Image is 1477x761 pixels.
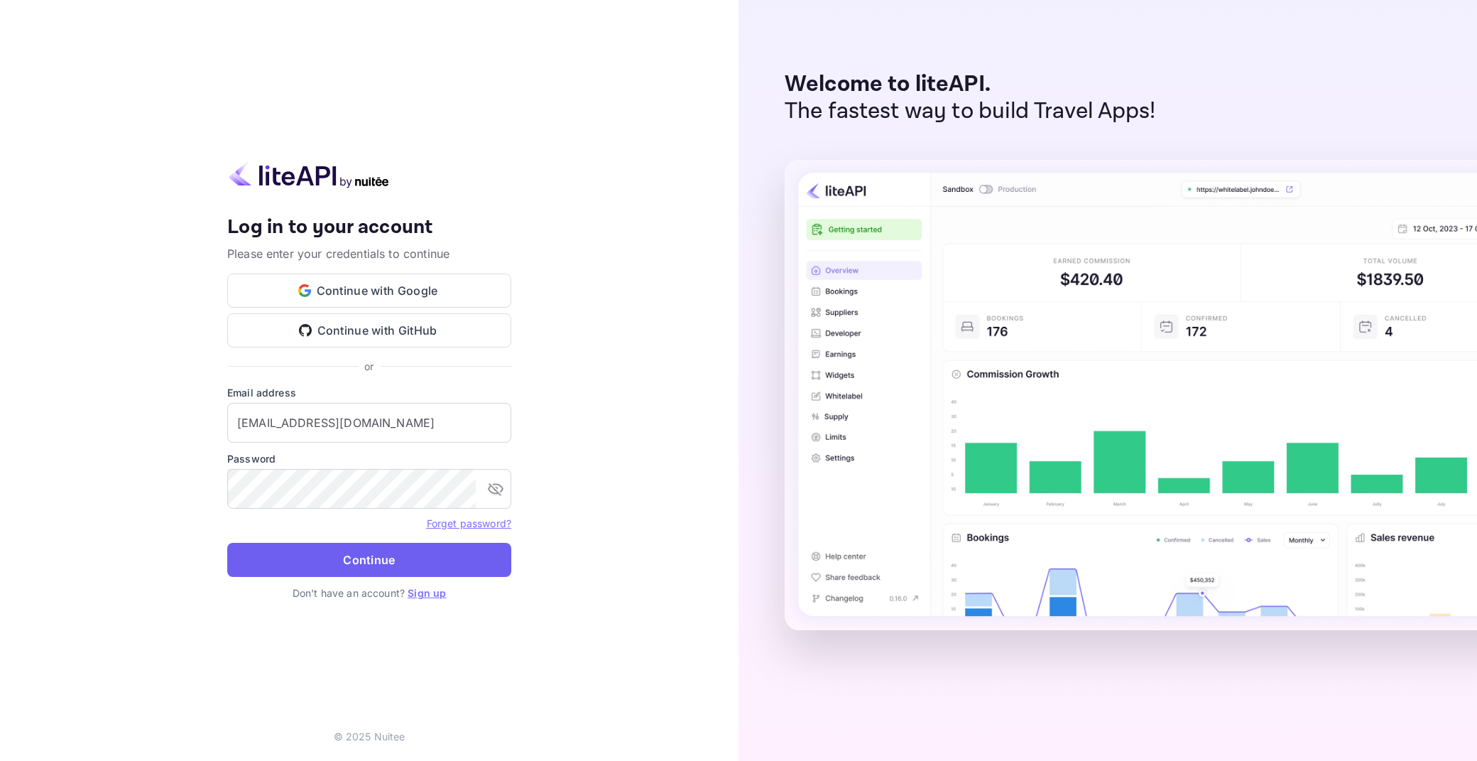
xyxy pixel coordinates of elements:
[227,245,511,262] p: Please enter your credentials to continue
[227,385,511,400] label: Email address
[364,359,374,374] p: or
[227,161,391,188] img: liteapi
[408,587,446,599] a: Sign up
[481,475,510,503] button: toggle password visibility
[227,451,511,466] label: Password
[785,71,1156,98] p: Welcome to liteAPI.
[227,274,511,308] button: Continue with Google
[427,517,511,529] a: Forget password?
[227,313,511,347] button: Continue with GitHub
[227,403,511,443] input: Enter your email address
[227,543,511,577] button: Continue
[227,215,511,240] h4: Log in to your account
[227,585,511,600] p: Don't have an account?
[785,98,1156,125] p: The fastest way to build Travel Apps!
[334,729,405,744] p: © 2025 Nuitee
[427,516,511,530] a: Forget password?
